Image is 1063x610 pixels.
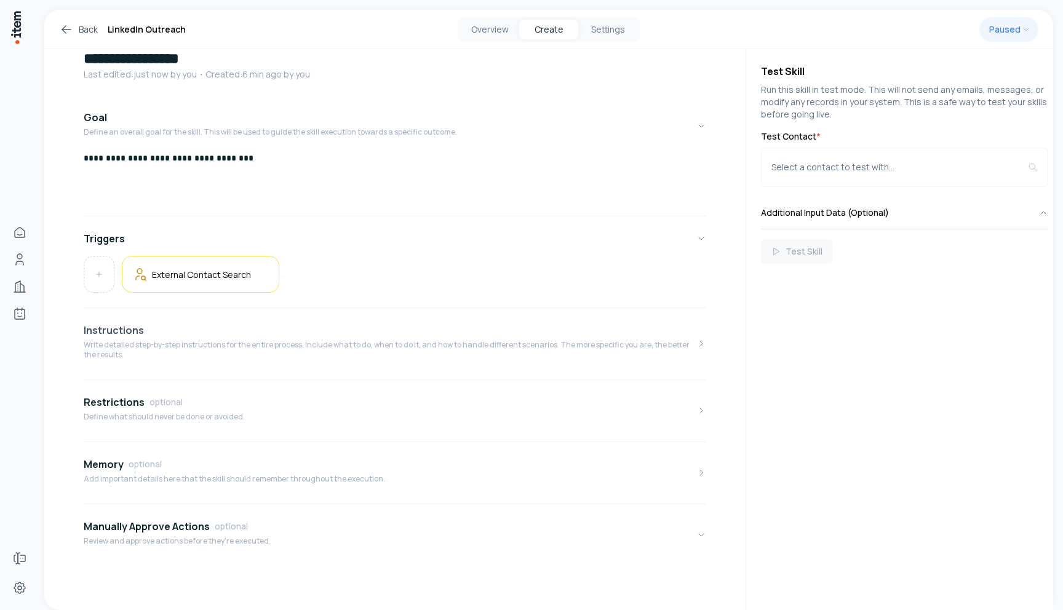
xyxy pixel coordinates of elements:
div: Select a contact to test with... [771,161,1028,173]
h4: Instructions [84,323,144,338]
button: Triggers [84,221,706,256]
a: Companies [7,274,32,299]
p: Review and approve actions before they're executed. [84,536,271,546]
a: Forms [7,546,32,571]
button: Settings [578,20,637,39]
p: Write detailed step-by-step instructions for the entire process. Include what to do, when to do i... [84,340,696,360]
div: Manually Approve ActionsoptionalReview and approve actions before they're executed. [84,561,706,571]
h4: Test Skill [761,64,1048,79]
button: Manually Approve ActionsoptionalReview and approve actions before they're executed. [84,509,706,561]
div: Triggers [84,256,706,303]
button: InstructionsWrite detailed step-by-step instructions for the entire process. Include what to do, ... [84,313,706,374]
label: Test Contact [761,130,1048,143]
a: Back [59,22,98,37]
button: Additional Input Data (Optional) [761,197,1048,229]
span: optional [149,396,183,408]
button: GoalDefine an overall goal for the skill. This will be used to guide the skill execution towards ... [84,100,706,152]
a: Home [7,220,32,245]
div: GoalDefine an overall goal for the skill. This will be used to guide the skill execution towards ... [84,152,706,211]
h4: Manually Approve Actions [84,519,210,534]
img: Item Brain Logo [10,10,22,45]
h4: Restrictions [84,395,145,410]
button: MemoryoptionalAdd important details here that the skill should remember throughout the execution. [84,447,706,499]
h1: LinkedIn Outreach [108,22,186,37]
h4: Memory [84,457,124,472]
h4: Goal [84,110,107,125]
a: Agents [7,301,32,326]
h5: External Contact Search [152,269,251,280]
p: Last edited: just now by you ・Created: 6 min ago by you [84,68,706,81]
span: optional [129,458,162,470]
a: Settings [7,576,32,600]
a: Contacts [7,247,32,272]
button: RestrictionsoptionalDefine what should never be done or avoided. [84,385,706,437]
h4: Triggers [84,231,125,246]
p: Define an overall goal for the skill. This will be used to guide the skill execution towards a sp... [84,127,457,137]
button: Overview [460,20,519,39]
p: Add important details here that the skill should remember throughout the execution. [84,474,385,484]
span: optional [215,520,248,533]
p: Run this skill in test mode. This will not send any emails, messages, or modify any records in yo... [761,84,1048,121]
p: Define what should never be done or avoided. [84,412,245,422]
button: Create [519,20,578,39]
